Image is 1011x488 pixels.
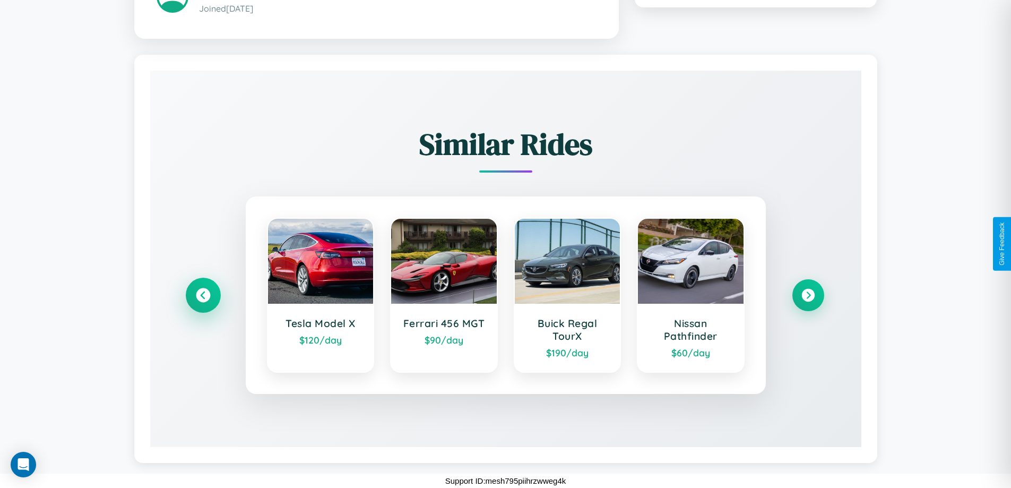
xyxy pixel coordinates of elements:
a: Ferrari 456 MGT$90/day [390,218,498,373]
a: Nissan Pathfinder$60/day [637,218,745,373]
div: $ 90 /day [402,334,486,346]
a: Tesla Model X$120/day [267,218,375,373]
h2: Similar Rides [187,124,824,165]
div: $ 120 /day [279,334,363,346]
a: Buick Regal TourX$190/day [514,218,621,373]
div: $ 190 /day [525,347,610,358]
h3: Ferrari 456 MGT [402,317,486,330]
div: Give Feedback [998,222,1006,266]
h3: Buick Regal TourX [525,317,610,343]
p: Joined [DATE] [199,1,597,16]
h3: Nissan Pathfinder [649,317,733,343]
p: Support ID: mesh795piihrzwweg4k [445,474,566,488]
div: Open Intercom Messenger [11,452,36,477]
div: $ 60 /day [649,347,733,358]
h3: Tesla Model X [279,317,363,330]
